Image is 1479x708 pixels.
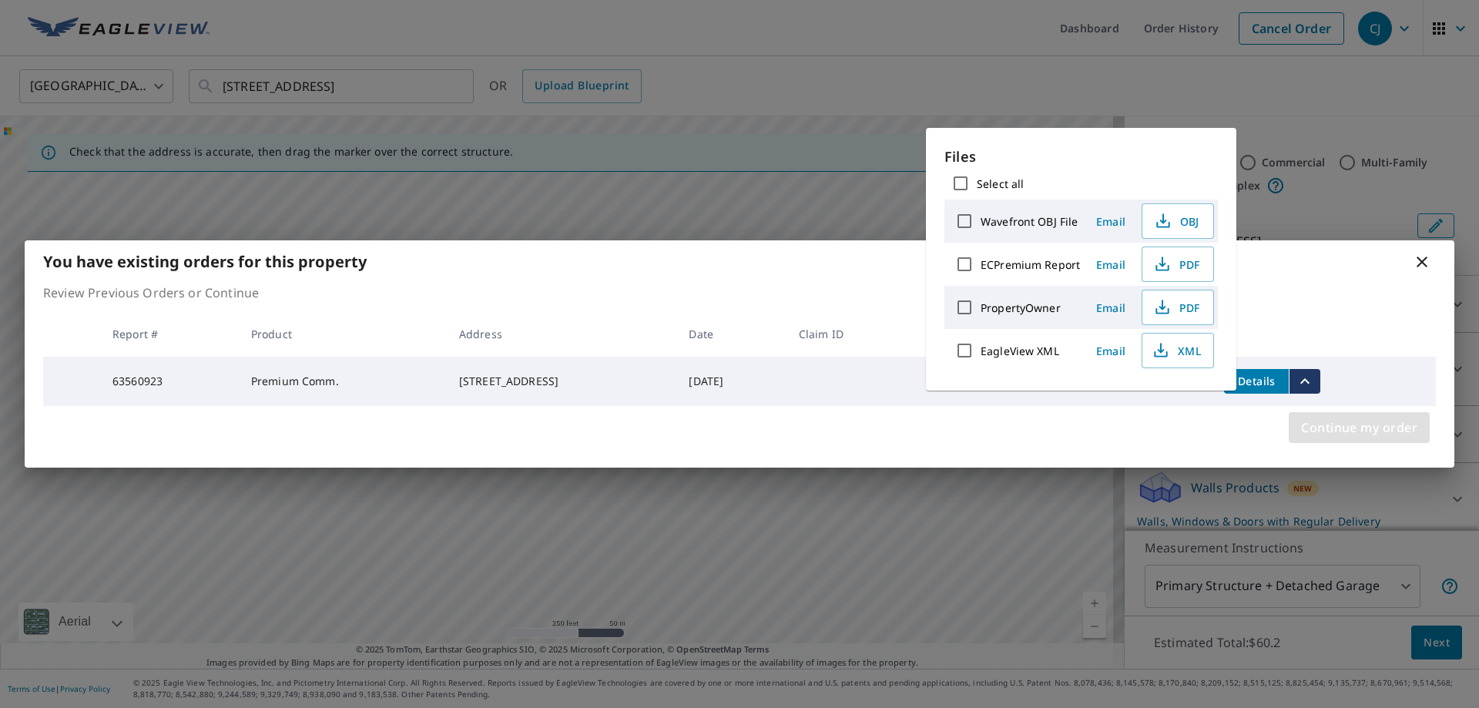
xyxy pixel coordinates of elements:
button: detailsBtn-63560923 [1224,369,1289,394]
td: Premium Comm. [239,357,447,406]
b: You have existing orders for this property [43,251,367,272]
span: Email [1092,300,1129,315]
th: Report # [100,311,239,357]
span: Email [1092,214,1129,229]
p: Files [944,146,1218,167]
label: Wavefront OBJ File [981,214,1078,229]
label: Select all [977,176,1024,191]
button: Email [1086,296,1135,320]
span: PDF [1152,255,1201,273]
button: Email [1086,253,1135,277]
button: Email [1086,210,1135,233]
button: XML [1142,333,1214,368]
button: PDF [1142,290,1214,325]
th: Date [676,311,786,357]
span: Continue my order [1301,417,1417,438]
button: OBJ [1142,203,1214,239]
td: [DATE] [676,357,786,406]
label: EagleView XML [981,344,1059,358]
span: Details [1233,374,1279,388]
label: PropertyOwner [981,300,1061,315]
td: 63560923 [100,357,239,406]
span: Email [1092,257,1129,272]
span: Email [1092,344,1129,358]
label: ECPremium Report [981,257,1080,272]
button: filesDropdownBtn-63560923 [1289,369,1320,394]
th: Address [447,311,677,357]
span: OBJ [1152,212,1201,230]
td: Regular [915,357,1039,406]
p: Review Previous Orders or Continue [43,284,1436,302]
th: Delivery [915,311,1039,357]
span: PDF [1152,298,1201,317]
div: [STREET_ADDRESS] [459,374,665,389]
th: Product [239,311,447,357]
button: Email [1086,339,1135,363]
button: Continue my order [1289,412,1430,443]
button: PDF [1142,247,1214,282]
th: Claim ID [786,311,915,357]
span: XML [1152,341,1201,360]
